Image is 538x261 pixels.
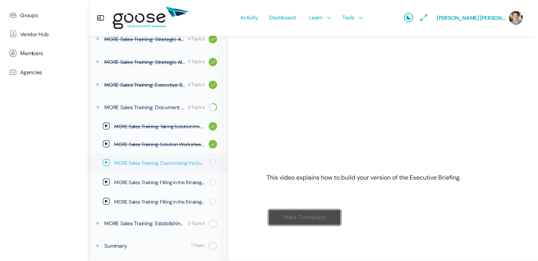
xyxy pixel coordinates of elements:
[188,220,205,227] div: 3 Topics
[88,192,228,211] a: MORE Sales Training: Filling in the Strategic Alignment Plan Document
[20,12,38,19] span: Groups
[88,236,228,256] a: Summary 1 Topic
[500,224,538,261] iframe: Chat Widget
[88,153,228,172] a: MORE Sales Training: Customizing the Executive Briefing Document
[88,52,228,72] a: MORE Sales Training: Strategic Alignment Plan 3 Topics
[88,118,228,135] a: MORE Sales Training: Taking Solution Inventory
[4,63,84,82] a: Agencies
[268,210,341,225] input: Mark Complete
[104,81,185,89] div: MORE Sales Training: Executive Briefing
[104,103,185,111] div: MORE Sales Training: Document Workshop / Putting It To Work For You
[4,6,84,25] a: Groups
[104,58,185,66] div: MORE Sales Training: Strategic Alignment Plan
[4,25,84,44] a: Vendor Hub
[104,35,185,43] div: MORE Sales Training: Strategic Analysis
[191,242,205,249] div: 1 Topic
[188,81,205,88] div: 4 Topics
[188,104,205,111] div: 5 Topics
[188,35,205,43] div: 4 Topics
[88,135,228,153] a: MORE Sales Training: Solution Worksheets
[4,44,84,63] a: Members
[88,173,228,192] a: MORE Sales Training: Filling in the Strategic Analysis Document
[88,97,228,117] a: MORE Sales Training: Document Workshop / Putting It To Work For You 5 Topics
[20,69,42,76] span: Agencies
[188,58,205,65] div: 3 Topics
[104,219,185,228] div: MORE Sales Training: Establishing Healthy Habits
[267,173,461,181] span: This video explains how to build your version of the Executive Briefing.
[114,159,204,167] span: MORE Sales Training: Customizing the Executive Briefing Document
[114,179,204,186] span: MORE Sales Training: Filling in the Strategic Analysis Document
[88,29,228,49] a: MORE Sales Training: Strategic Analysis 4 Topics
[114,198,204,206] span: MORE Sales Training: Filling in the Strategic Alignment Plan Document
[20,31,49,38] span: Vendor Hub
[114,141,205,148] span: MORE Sales Training: Solution Worksheets
[88,75,228,95] a: MORE Sales Training: Executive Briefing 4 Topics
[88,213,228,233] a: MORE Sales Training: Establishing Healthy Habits 3 Topics
[114,123,205,130] span: MORE Sales Training: Taking Solution Inventory
[104,242,189,250] div: Summary
[437,14,505,21] span: [PERSON_NAME] [PERSON_NAME]
[20,50,43,57] span: Members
